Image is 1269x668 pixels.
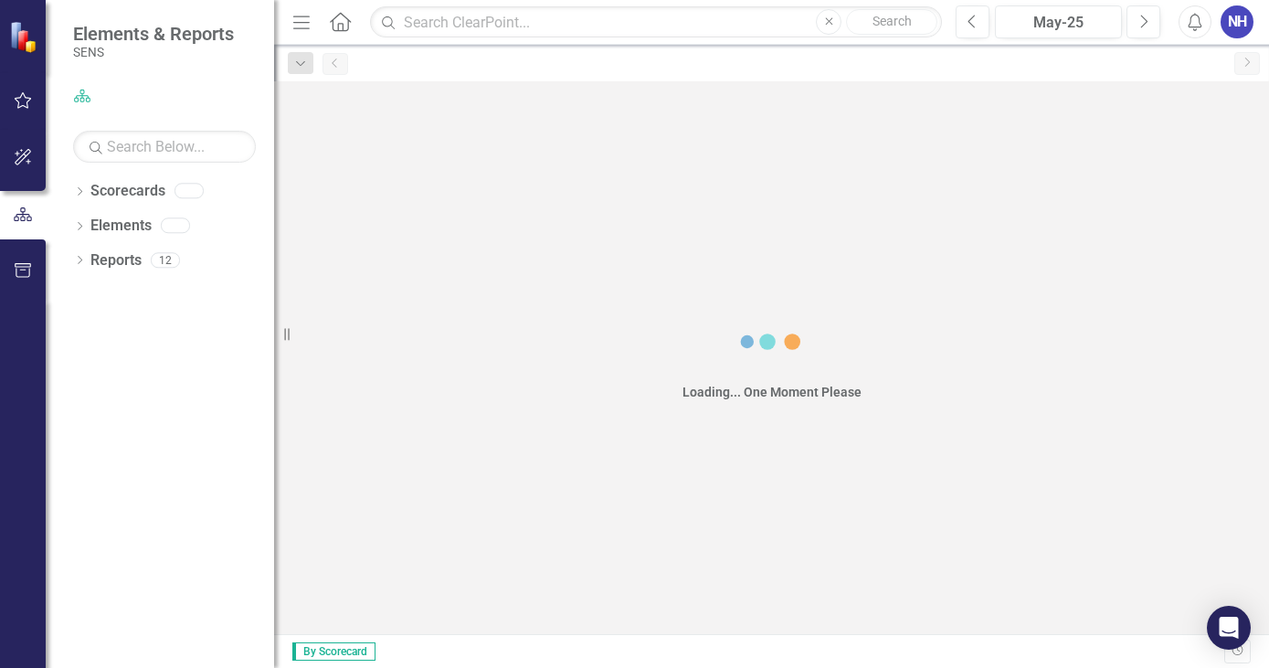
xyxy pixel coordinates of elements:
a: Elements [90,216,152,237]
button: Search [846,9,937,35]
input: Search ClearPoint... [370,6,942,38]
div: Open Intercom Messenger [1207,606,1251,650]
a: Reports [90,250,142,271]
a: Scorecards [90,181,165,202]
input: Search Below... [73,131,256,163]
span: By Scorecard [292,642,375,661]
button: May-25 [995,5,1122,38]
span: Search [872,14,912,28]
img: ClearPoint Strategy [9,20,42,53]
div: 12 [151,252,180,268]
div: Loading... One Moment Please [682,383,862,401]
button: NH [1221,5,1253,38]
small: SENS [73,45,234,59]
div: May-25 [1001,12,1116,34]
span: Elements & Reports [73,23,234,45]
